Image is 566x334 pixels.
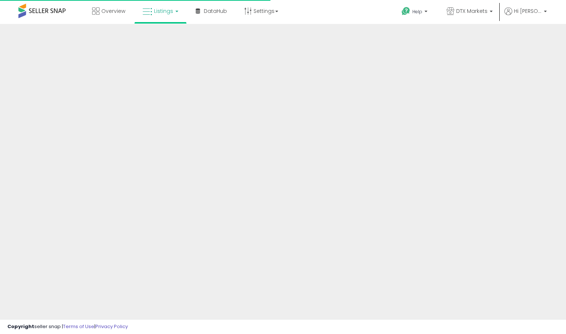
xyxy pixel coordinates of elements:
[412,8,422,15] span: Help
[204,7,227,15] span: DataHub
[95,323,128,330] a: Privacy Policy
[396,1,435,24] a: Help
[7,323,34,330] strong: Copyright
[7,323,128,330] div: seller snap | |
[514,7,542,15] span: Hi [PERSON_NAME]
[101,7,125,15] span: Overview
[63,323,94,330] a: Terms of Use
[504,7,547,24] a: Hi [PERSON_NAME]
[154,7,173,15] span: Listings
[456,7,488,15] span: DTX Markets
[401,7,410,16] i: Get Help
